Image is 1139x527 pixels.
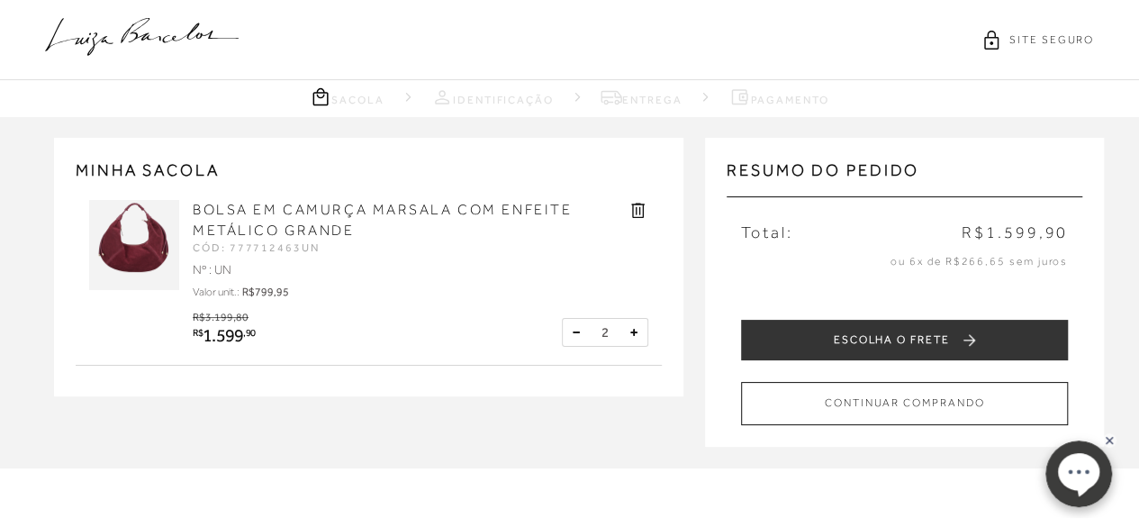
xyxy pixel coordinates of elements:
[727,159,1082,197] h3: Resumo do pedido
[962,222,1068,244] span: R$1.599,90
[601,86,682,108] a: Entrega
[89,200,179,290] img: BOLSA EM CAMURÇA MARSALA COM ENFEITE METÁLICO GRANDE
[310,86,384,108] a: Sacola
[728,86,828,108] a: Pagamento
[193,262,231,277] span: Nº : UN
[76,159,662,182] h2: MINHA SACOLA
[741,254,1068,269] p: ou 6x de R$266,65 sem juros
[431,86,554,108] a: Identificação
[242,286,289,298] span: R$799,95
[601,324,609,341] span: 2
[193,202,572,238] a: BOLSA EM CAMURÇA MARSALA COM ENFEITE METÁLICO GRANDE
[741,382,1068,424] button: CONTINUAR COMPRANDO
[193,241,320,254] span: CÓD: 777712463UN
[741,222,792,244] span: Total:
[193,311,249,323] span: R$3.199,80
[193,286,240,298] span: Valor unit.:
[1009,32,1094,48] span: SITE SEGURO
[741,320,1068,360] button: ESCOLHA O FRETE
